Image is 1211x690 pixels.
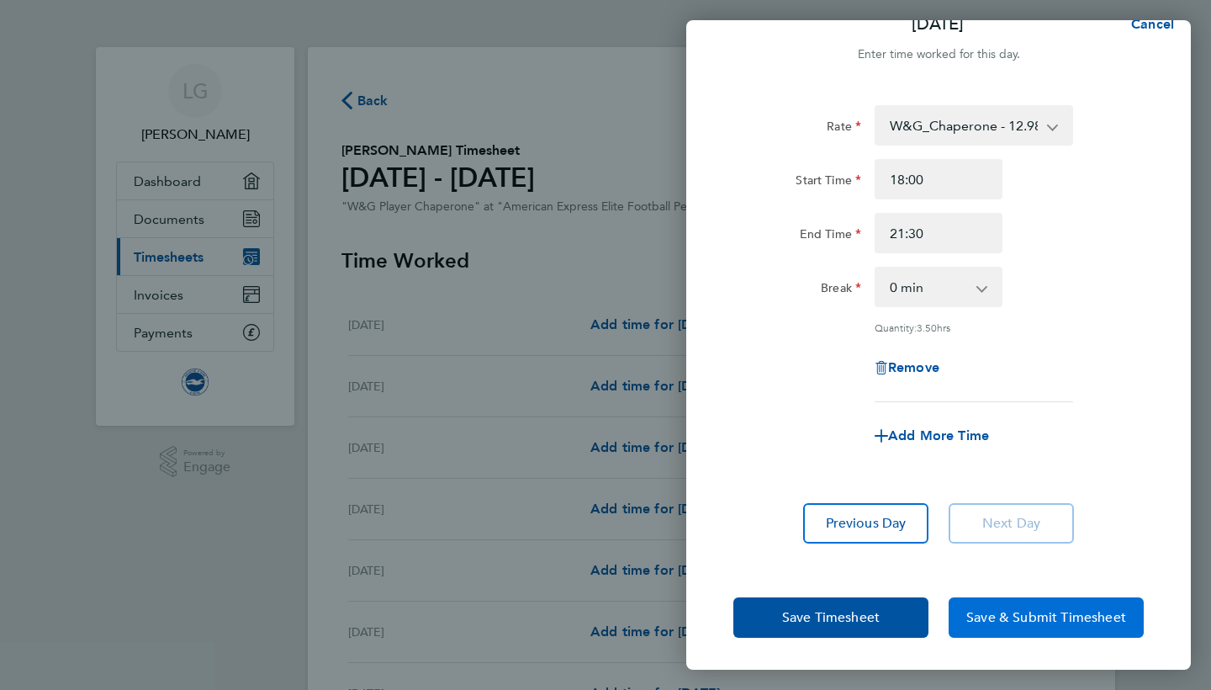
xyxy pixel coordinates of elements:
[800,226,861,247] label: End Time
[875,429,989,443] button: Add More Time
[821,280,861,300] label: Break
[686,45,1191,65] div: Enter time worked for this day.
[912,13,964,36] p: [DATE]
[875,321,1073,334] div: Quantity: hrs
[796,172,861,193] label: Start Time
[803,503,928,544] button: Previous Day
[949,597,1144,638] button: Save & Submit Timesheet
[827,119,861,139] label: Rate
[888,427,989,443] span: Add More Time
[733,597,928,638] button: Save Timesheet
[875,159,1002,199] input: E.g. 08:00
[917,321,937,334] span: 3.50
[826,515,907,532] span: Previous Day
[782,609,880,626] span: Save Timesheet
[875,361,939,374] button: Remove
[1126,16,1174,32] span: Cancel
[875,213,1002,253] input: E.g. 18:00
[888,359,939,375] span: Remove
[966,609,1126,626] span: Save & Submit Timesheet
[1104,8,1191,41] button: Cancel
